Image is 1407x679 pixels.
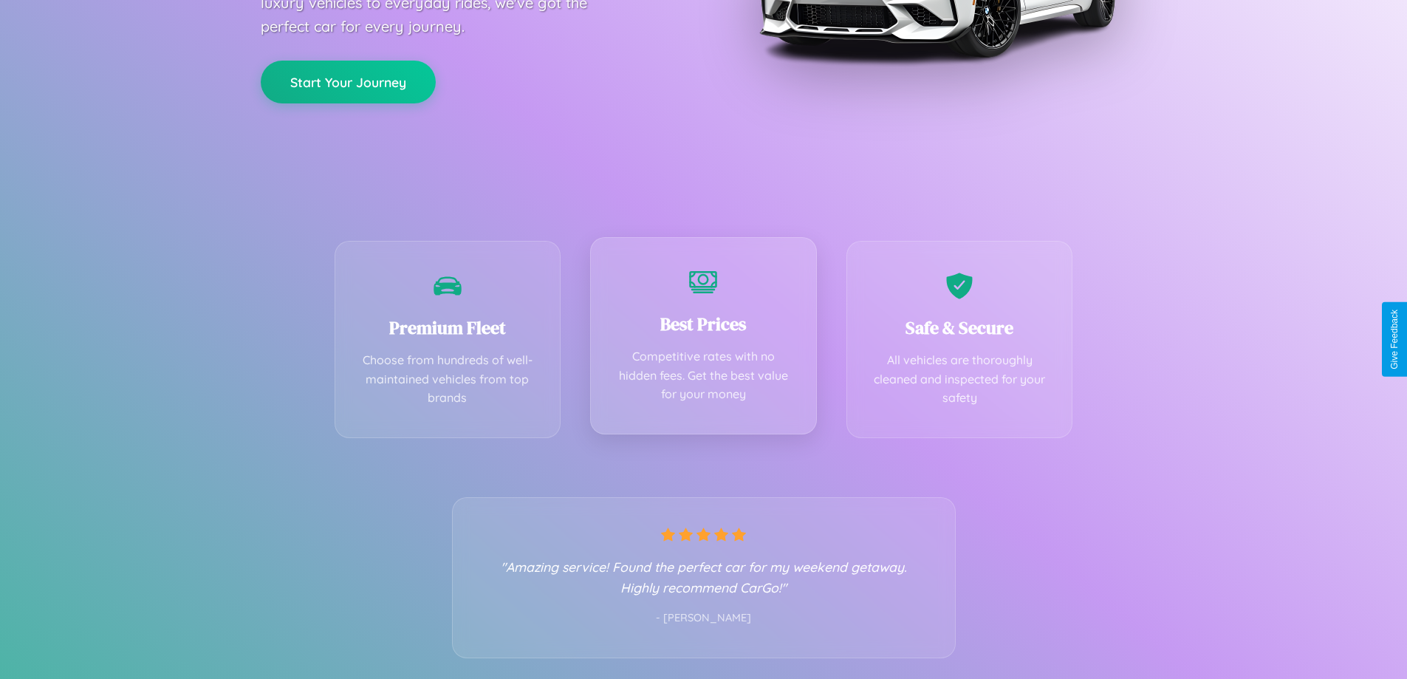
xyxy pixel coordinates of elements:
p: All vehicles are thoroughly cleaned and inspected for your safety [869,351,1050,408]
button: Start Your Journey [261,61,436,103]
h3: Best Prices [613,312,794,336]
p: - [PERSON_NAME] [482,609,925,628]
p: Competitive rates with no hidden fees. Get the best value for your money [613,347,794,404]
p: "Amazing service! Found the perfect car for my weekend getaway. Highly recommend CarGo!" [482,556,925,598]
h3: Premium Fleet [357,315,538,340]
h3: Safe & Secure [869,315,1050,340]
div: Give Feedback [1389,310,1400,369]
p: Choose from hundreds of well-maintained vehicles from top brands [357,351,538,408]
